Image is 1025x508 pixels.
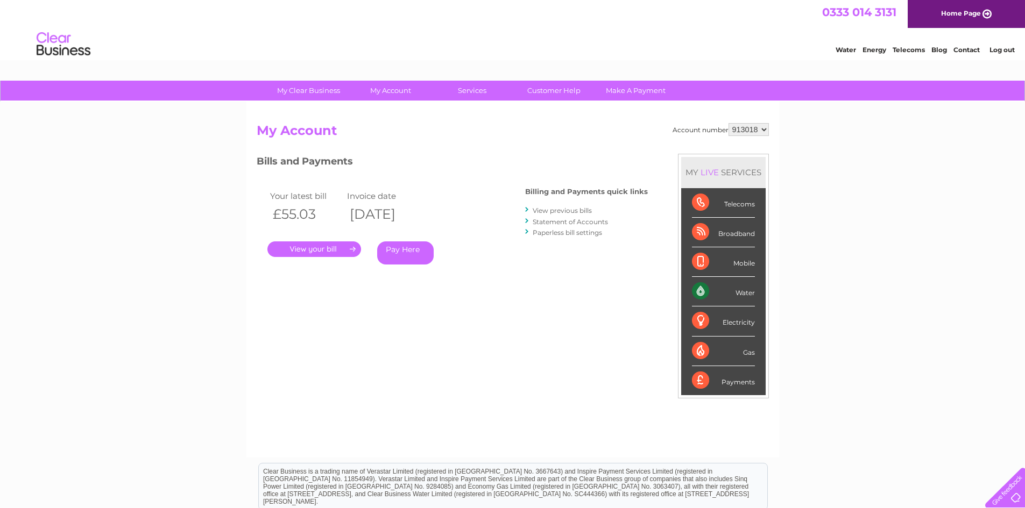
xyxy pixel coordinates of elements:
[533,206,592,214] a: View previous bills
[533,228,602,237] a: Paperless bill settings
[267,241,361,257] a: .
[692,188,755,218] div: Telecoms
[591,81,680,101] a: Make A Payment
[822,5,896,19] a: 0333 014 3131
[681,157,766,188] div: MY SERVICES
[673,123,769,136] div: Account number
[989,46,1015,54] a: Log out
[893,46,925,54] a: Telecoms
[692,247,755,277] div: Mobile
[692,218,755,247] div: Broadband
[36,28,91,61] img: logo.png
[692,277,755,306] div: Water
[264,81,353,101] a: My Clear Business
[525,188,648,196] h4: Billing and Payments quick links
[346,81,435,101] a: My Account
[257,123,769,144] h2: My Account
[344,203,422,225] th: [DATE]
[510,81,598,101] a: Customer Help
[692,337,755,366] div: Gas
[698,167,721,177] div: LIVE
[344,189,422,203] td: Invoice date
[259,6,767,52] div: Clear Business is a trading name of Verastar Limited (registered in [GEOGRAPHIC_DATA] No. 3667643...
[692,366,755,395] div: Payments
[692,306,755,336] div: Electricity
[428,81,517,101] a: Services
[533,218,608,226] a: Statement of Accounts
[836,46,856,54] a: Water
[267,203,345,225] th: £55.03
[863,46,886,54] a: Energy
[267,189,345,203] td: Your latest bill
[953,46,980,54] a: Contact
[257,154,648,173] h3: Bills and Payments
[931,46,947,54] a: Blog
[377,241,434,264] a: Pay Here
